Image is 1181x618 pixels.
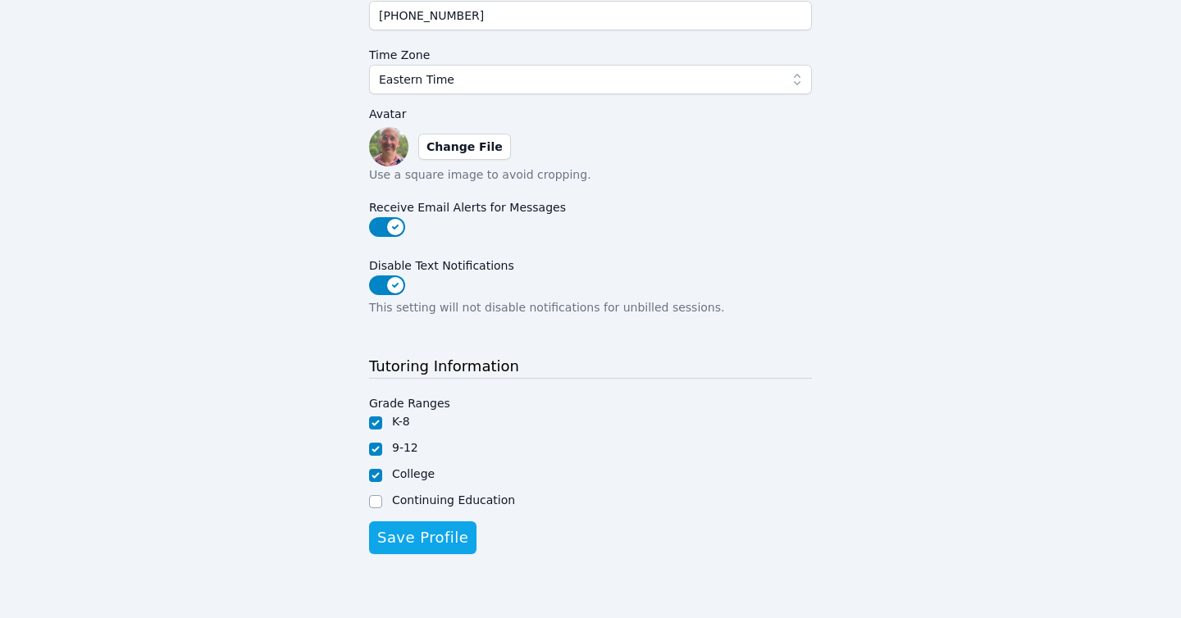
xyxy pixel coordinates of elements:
button: Eastern Time [369,65,812,94]
label: K-8 [392,415,410,428]
label: Disable Text Notifications [369,251,812,275]
p: Use a square image to avoid cropping. [369,166,812,183]
p: This setting will not disable notifications for unbilled sessions. [369,299,812,316]
label: Change File [418,134,511,160]
span: Save Profile [377,526,468,549]
label: Receive Email Alerts for Messages [369,193,812,217]
legend: Grade Ranges [369,389,450,413]
label: Continuing Education [392,493,515,507]
span: Eastern Time [379,70,454,89]
button: Save Profile [369,521,477,554]
img: preview [369,127,408,166]
label: Avatar [369,104,812,124]
h3: Tutoring Information [369,355,812,379]
label: Time Zone [369,40,812,65]
label: College [392,467,435,480]
label: 9-12 [392,441,418,454]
